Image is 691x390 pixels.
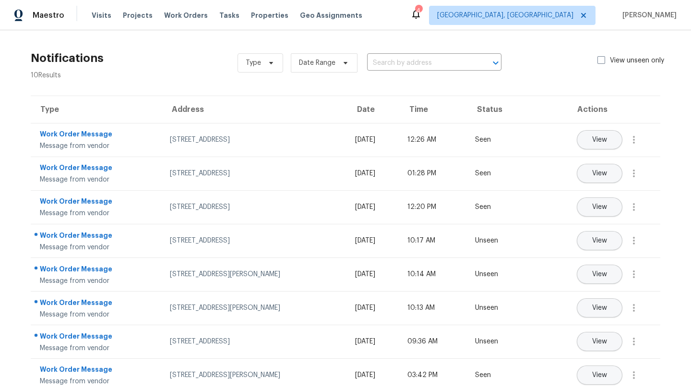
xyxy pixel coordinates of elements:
button: Open [489,56,502,70]
div: Unseen [475,269,516,279]
input: Search by address [367,56,475,71]
span: View [592,372,607,379]
span: Properties [251,11,288,20]
span: Projects [123,11,153,20]
span: View [592,204,607,211]
span: Tasks [219,12,239,19]
th: Date [347,96,400,123]
th: Actions [524,96,660,123]
div: [DATE] [355,337,392,346]
div: [DATE] [355,370,392,380]
span: View [592,136,607,144]
div: Work Order Message [40,196,155,208]
div: Work Order Message [40,298,155,310]
span: Visits [92,11,111,20]
span: View [592,271,607,278]
span: Work Orders [164,11,208,20]
span: [GEOGRAPHIC_DATA], [GEOGRAPHIC_DATA] [437,11,573,20]
th: Status [467,96,524,123]
div: [STREET_ADDRESS][PERSON_NAME] [170,370,340,380]
div: Message from vendor [40,243,155,252]
div: [STREET_ADDRESS][PERSON_NAME] [170,269,340,279]
div: [STREET_ADDRESS] [170,202,340,212]
span: View [592,170,607,177]
span: View [592,305,607,312]
div: [DATE] [355,236,392,245]
div: [STREET_ADDRESS] [170,169,340,178]
button: View [577,164,622,183]
div: 09:36 AM [407,337,460,346]
div: 03:42 PM [407,370,460,380]
div: Work Order Message [40,365,155,377]
th: Address [162,96,347,123]
div: [DATE] [355,269,392,279]
div: [DATE] [355,135,392,145]
span: Date Range [299,58,335,68]
div: Message from vendor [40,377,155,386]
button: View [577,197,622,217]
div: 10:14 AM [407,269,460,279]
span: Maestro [33,11,64,20]
div: 10 Results [31,71,104,80]
div: [STREET_ADDRESS][PERSON_NAME] [170,303,340,313]
span: View [592,237,607,244]
div: Unseen [475,236,516,245]
button: View [577,265,622,284]
div: 12:20 PM [407,202,460,212]
div: Unseen [475,303,516,313]
button: View [577,366,622,385]
div: Work Order Message [40,231,155,243]
div: Seen [475,135,516,145]
div: Work Order Message [40,163,155,175]
div: Message from vendor [40,310,155,319]
div: 4 [415,6,422,15]
div: Message from vendor [40,141,155,151]
span: [PERSON_NAME] [619,11,677,20]
div: [DATE] [355,303,392,313]
div: [DATE] [355,169,392,178]
div: Seen [475,202,516,212]
label: View unseen only [597,56,676,65]
div: Work Order Message [40,129,155,141]
span: View [592,338,607,345]
th: Time [400,96,467,123]
div: [STREET_ADDRESS] [170,135,340,145]
div: 12:26 AM [407,135,460,145]
button: View [577,332,622,351]
div: 10:17 AM [407,236,460,245]
div: [STREET_ADDRESS] [170,236,340,245]
div: Seen [475,370,516,380]
span: Geo Assignments [300,11,362,20]
button: View [577,130,622,149]
div: Message from vendor [40,276,155,286]
div: [DATE] [355,202,392,212]
div: Work Order Message [40,331,155,343]
button: View [577,298,622,317]
div: [STREET_ADDRESS] [170,337,340,346]
div: Seen [475,169,516,178]
span: Type [246,58,261,68]
div: 10:13 AM [407,303,460,313]
div: Work Order Message [40,264,155,276]
th: Type [31,96,162,123]
div: Message from vendor [40,175,155,184]
div: Unseen [475,337,516,346]
div: Message from vendor [40,208,155,218]
button: View [577,231,622,250]
div: Message from vendor [40,343,155,353]
h2: Notifications [31,53,104,63]
div: 01:28 PM [407,169,460,178]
